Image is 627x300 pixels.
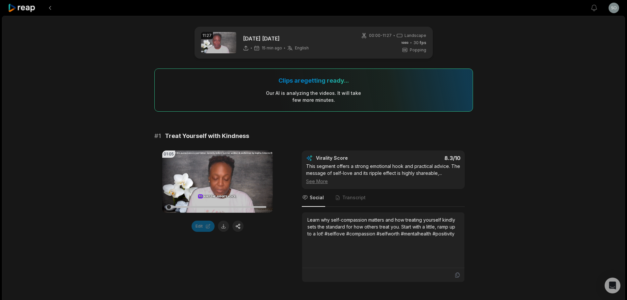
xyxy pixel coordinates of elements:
[192,221,215,232] button: Edit
[262,45,282,51] span: 15 min ago
[316,155,387,161] div: Virality Score
[306,163,460,185] div: This segment offers a strong emotional hook and practical advice. The message of self-love and it...
[266,90,361,103] div: Our AI is analyzing the video s . It will take few more minutes.
[413,40,426,46] span: 30
[243,35,309,42] p: [DATE] [DATE]
[605,278,620,293] div: Open Intercom Messenger
[369,33,392,39] span: 00:00 - 11:27
[410,47,426,53] span: Popping
[342,194,366,201] span: Transcript
[306,178,460,185] div: See More
[295,45,309,51] span: English
[162,150,273,213] video: Your browser does not support mp4 format.
[302,189,465,207] nav: Tabs
[390,155,461,161] div: 8.3 /10
[154,131,161,141] span: # 1
[405,33,426,39] span: Landscape
[310,194,324,201] span: Social
[420,40,426,45] span: fps
[278,77,349,84] div: Clips are getting ready...
[201,32,213,39] div: 11:27
[165,131,249,141] span: Treat Yourself with Kindness
[307,216,459,237] div: Learn why self-compassion matters and how treating yourself kindly sets the standard for how othe...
